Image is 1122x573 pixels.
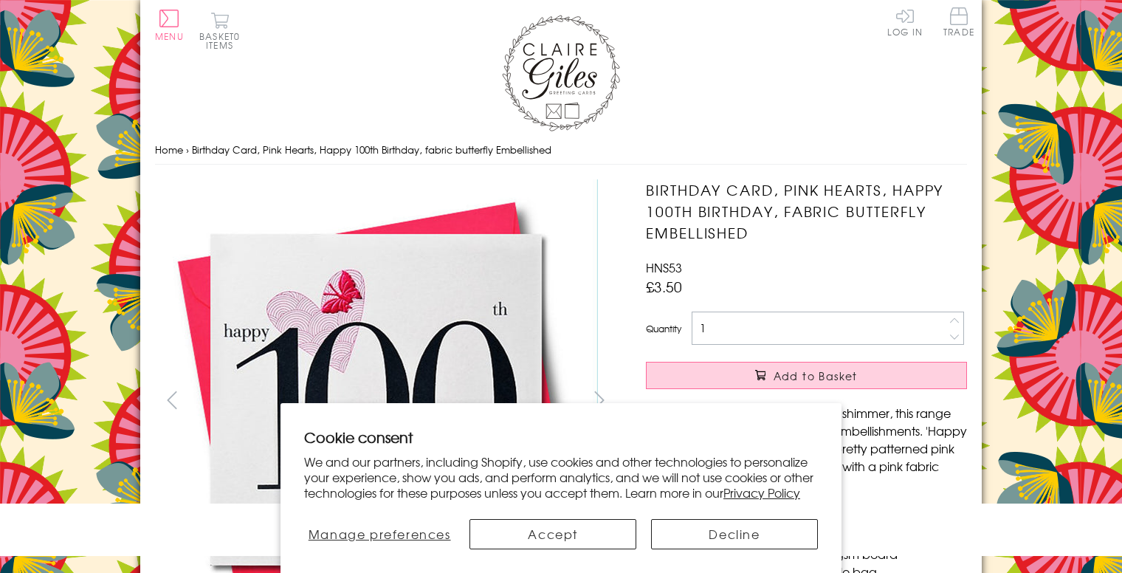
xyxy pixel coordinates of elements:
button: next [583,383,616,416]
h1: Birthday Card, Pink Hearts, Happy 100th Birthday, fabric butterfly Embellished [646,179,967,243]
a: Log In [887,7,923,36]
span: Add to Basket [774,368,858,383]
span: Birthday Card, Pink Hearts, Happy 100th Birthday, fabric butterfly Embellished [192,143,551,157]
button: Add to Basket [646,362,967,389]
span: HNS53 [646,258,682,276]
button: Accept [469,519,636,549]
span: 0 items [206,30,240,52]
button: Basket0 items [199,12,240,49]
a: Home [155,143,183,157]
button: Menu [155,10,184,41]
span: £3.50 [646,276,682,297]
p: We and our partners, including Shopify, use cookies and other technologies to personalize your ex... [304,454,818,500]
a: Trade [943,7,974,39]
a: Privacy Policy [723,484,800,501]
button: prev [155,383,188,416]
nav: breadcrumbs [155,135,967,165]
span: Trade [943,7,974,36]
img: Claire Giles Greetings Cards [502,15,620,131]
span: Menu [155,30,184,43]
button: Decline [651,519,818,549]
span: Manage preferences [309,525,451,543]
button: Manage preferences [304,519,455,549]
h2: Cookie consent [304,427,818,447]
label: Quantity [646,322,681,335]
span: › [186,143,189,157]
